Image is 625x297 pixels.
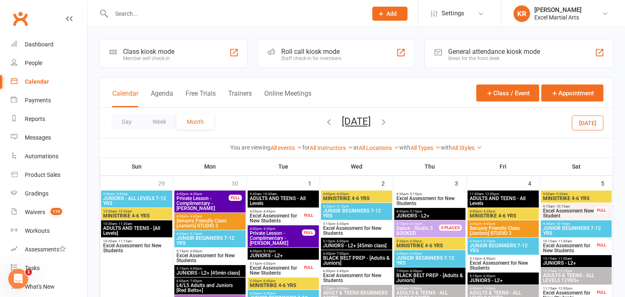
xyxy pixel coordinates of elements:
span: Dance - Studio 3 [396,225,433,231]
div: Gradings [25,190,48,197]
span: 4:30pm [469,239,537,243]
button: Month [176,114,214,129]
span: 11:00am [469,192,537,196]
span: - 5:15pm [262,249,275,253]
span: 5:30pm [249,279,317,283]
span: Excel Assessment for New Students [103,243,171,253]
span: Excel Assessment for New Students [176,253,244,263]
div: 0 PLACES [439,225,462,231]
span: - 4:45pm [482,222,495,226]
a: All Types [411,145,441,151]
div: Tasks [25,265,40,271]
span: - 11:30am [117,222,132,226]
strong: You are viewing [231,144,271,151]
span: 5:15pm [469,274,537,278]
span: - 6:00pm [335,239,349,243]
div: KR [514,5,530,22]
div: FULL [302,229,315,236]
th: Tue [247,158,320,175]
span: Excel Assessment for New Students [543,243,595,253]
a: Assessments [11,240,87,259]
span: 9:30am [543,222,610,226]
span: - 6:00pm [188,267,202,270]
input: Search... [109,8,362,19]
div: FULL [302,264,315,270]
span: 5:15pm [323,239,391,243]
div: Calendar [25,78,49,85]
span: JUNIORS - L2+ [396,213,464,218]
span: JUNIORS - L2+ [469,278,537,283]
span: Excel Assessment New Student [543,208,595,218]
span: - 6:00pm [482,274,495,278]
span: - 10:15am [555,205,570,208]
div: Roll call kiosk mode [281,48,341,56]
button: Free Trials [186,89,216,107]
div: Class kiosk mode [123,48,174,56]
span: - 6:00pm [482,257,495,261]
button: Class / Event [476,85,539,101]
span: 4:30pm [323,205,391,208]
span: BLACK BELT PREP - [Adults & Juniors] [396,273,464,283]
a: Waivers 119 [11,203,87,222]
a: What's New [11,278,87,296]
span: 9:00am [543,192,610,196]
a: Dashboard [11,35,87,54]
span: - 7:00pm [482,287,495,290]
span: Add [387,10,397,17]
span: - 8:00pm [408,269,422,273]
span: Sensory Friendly Class [Juniors] STUDIO 3 [469,226,537,236]
div: Payments [25,97,51,104]
a: All events [271,145,303,151]
span: Excel Assessment for New Students [396,196,464,206]
div: Messages [25,134,51,141]
span: 4:30pm [176,232,244,236]
span: - 4:30pm [188,192,202,196]
div: FULL [595,242,608,248]
span: - 11:00am [557,239,572,243]
div: Reports [25,116,45,122]
div: 4 [528,176,540,190]
span: - 11:15am [117,239,132,243]
button: Trainers [228,89,252,107]
span: 10:15am [543,239,595,243]
div: Great for the front desk [448,56,540,61]
span: - 6:00pm [408,239,422,243]
span: 7:00pm [323,287,391,290]
button: Online Meetings [264,89,311,107]
span: MINISTRIKE 4-6 YRS [469,213,537,218]
iframe: Intercom live chat [8,269,28,289]
span: - 5:15pm [408,192,422,196]
a: People [11,54,87,72]
span: JUNIORS - L2+ [45min class] [176,270,244,275]
span: 4:30pm [396,210,464,213]
th: Wed [320,158,393,175]
span: - 5:15pm [335,205,349,208]
div: FULL [595,289,608,295]
span: - 6:00pm [262,262,275,266]
span: 5:30pm [396,239,464,243]
span: 4:00pm [323,192,391,196]
div: Excel Martial Arts [534,14,582,21]
span: 11:15am [543,269,610,273]
span: - 6:45pm [408,252,422,256]
button: Agenda [151,89,173,107]
div: What's New [25,283,55,290]
span: BLACK BELT PREP - [Adults & Juniors] [323,256,391,266]
span: 9:30am [249,192,317,196]
button: Calendar [112,89,138,107]
button: [DATE] [342,116,371,127]
button: Add [372,7,408,21]
span: JUNIOR BEGINNERS 7-12 YRS [469,243,537,253]
span: JUNIORS - L2+ [249,253,317,258]
span: JUNIORS - ALL LEVELS 7-12 YRS [103,196,171,206]
span: ADULTS AND TEENS - All Levels [249,196,317,206]
span: - 4:30pm [335,192,349,196]
button: [DATE] [572,115,603,130]
strong: with [441,144,452,151]
button: Appointment [541,85,603,101]
span: 5:15pm [396,222,449,226]
div: [PERSON_NAME] [534,6,582,14]
div: Product Sales [25,171,60,178]
span: MINISTRIKE 4-6 YRS [396,243,464,248]
div: FULL [229,195,242,201]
